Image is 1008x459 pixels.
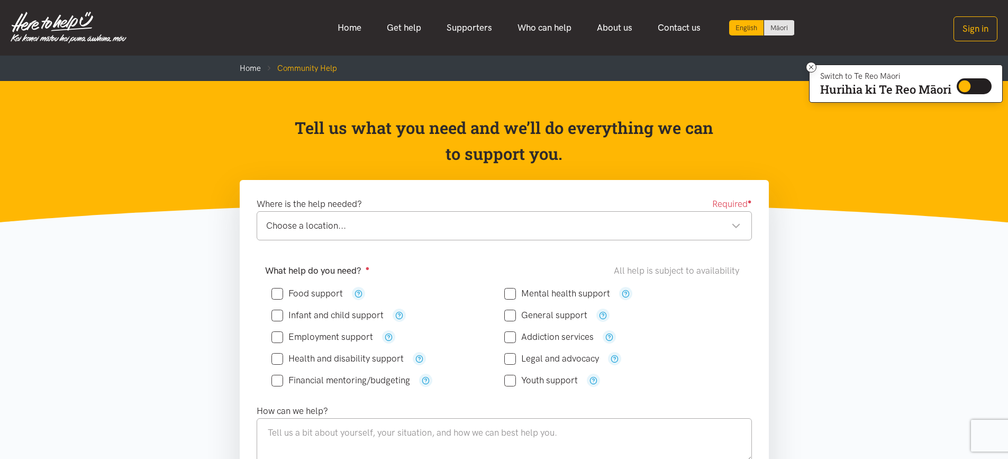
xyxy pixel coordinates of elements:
[505,16,584,39] a: Who can help
[11,12,126,43] img: Home
[325,16,374,39] a: Home
[261,62,337,75] li: Community Help
[366,264,370,272] sup: ●
[504,376,578,385] label: Youth support
[374,16,434,39] a: Get help
[271,354,404,363] label: Health and disability support
[271,311,384,320] label: Infant and child support
[953,16,997,41] button: Sign in
[748,197,752,205] sup: ●
[729,20,795,35] div: Language toggle
[240,64,261,73] a: Home
[764,20,794,35] a: Switch to Te Reo Māori
[614,264,743,278] div: All help is subject to availability
[712,197,752,211] span: Required
[504,289,610,298] label: Mental health support
[504,311,587,320] label: General support
[271,376,410,385] label: Financial mentoring/budgeting
[271,332,373,341] label: Employment support
[434,16,505,39] a: Supporters
[257,197,362,211] label: Where is the help needed?
[820,73,951,79] p: Switch to Te Reo Māori
[584,16,645,39] a: About us
[729,20,764,35] div: Current language
[820,85,951,94] p: Hurihia ki Te Reo Māori
[266,219,741,233] div: Choose a location...
[645,16,713,39] a: Contact us
[257,404,328,418] label: How can we help?
[504,354,599,363] label: Legal and advocacy
[265,264,370,278] label: What help do you need?
[504,332,594,341] label: Addiction services
[294,115,714,167] p: Tell us what you need and we’ll do everything we can to support you.
[271,289,343,298] label: Food support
